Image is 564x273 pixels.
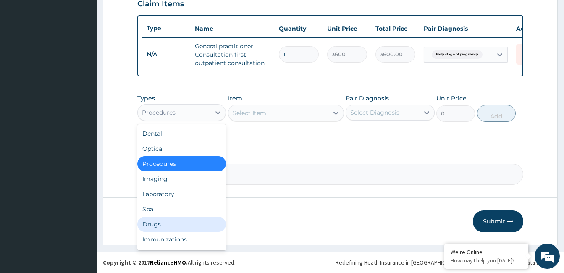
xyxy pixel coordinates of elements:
[350,108,399,117] div: Select Diagnosis
[420,20,512,37] th: Pair Diagnosis
[191,38,275,71] td: General practitioner Consultation first outpatient consultation
[432,50,483,59] span: Early stage of pregnancy
[137,152,523,159] label: Comment
[275,20,323,37] th: Quantity
[137,141,226,156] div: Optical
[137,217,226,232] div: Drugs
[4,183,160,213] textarea: Type your message and hit 'Enter'
[137,156,226,171] div: Procedures
[44,47,141,58] div: Chat with us now
[97,252,564,273] footer: All rights reserved.
[103,259,188,266] strong: Copyright © 2017 .
[451,248,522,256] div: We're Online!
[137,232,226,247] div: Immunizations
[371,20,420,37] th: Total Price
[336,258,558,267] div: Redefining Heath Insurance in [GEOGRAPHIC_DATA] using Telemedicine and Data Science!
[346,94,389,102] label: Pair Diagnosis
[477,105,516,122] button: Add
[233,109,266,117] div: Select Item
[228,94,242,102] label: Item
[16,42,34,63] img: d_794563401_company_1708531726252_794563401
[49,83,116,168] span: We're online!
[512,20,554,37] th: Actions
[142,108,176,117] div: Procedures
[191,20,275,37] th: Name
[142,21,191,36] th: Type
[473,210,523,232] button: Submit
[150,259,186,266] a: RelianceHMO
[138,4,158,24] div: Minimize live chat window
[137,126,226,141] div: Dental
[137,247,226,262] div: Others
[436,94,467,102] label: Unit Price
[142,47,191,62] td: N/A
[137,202,226,217] div: Spa
[137,171,226,186] div: Imaging
[137,186,226,202] div: Laboratory
[323,20,371,37] th: Unit Price
[137,95,155,102] label: Types
[451,257,522,264] p: How may I help you today?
